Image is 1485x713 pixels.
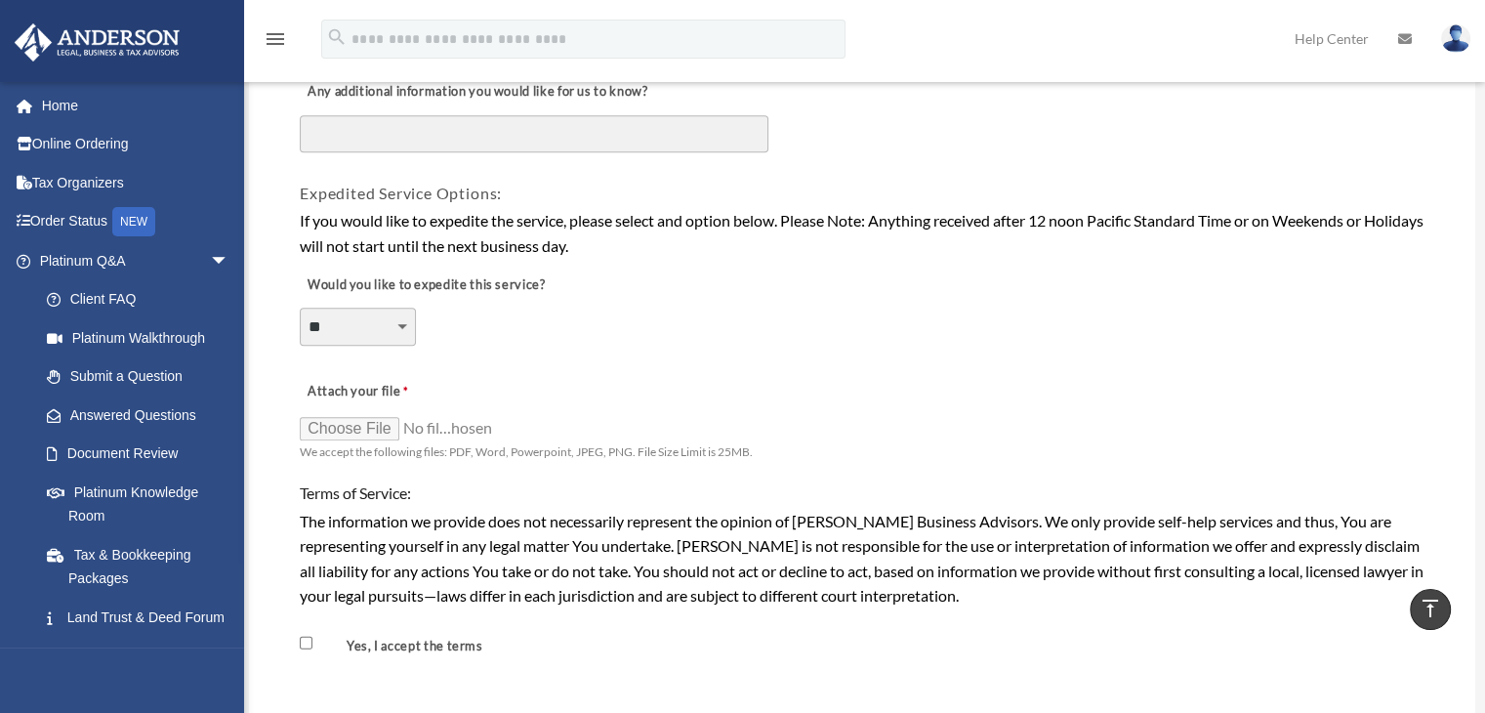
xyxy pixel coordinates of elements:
[9,23,186,62] img: Anderson Advisors Platinum Portal
[27,598,259,637] a: Land Trust & Deed Forum
[14,241,259,280] a: Platinum Q&Aarrow_drop_down
[300,79,652,106] label: Any additional information you would like for us to know?
[1410,589,1451,630] a: vertical_align_top
[27,637,259,676] a: Portal Feedback
[210,241,249,281] span: arrow_drop_down
[300,184,502,202] span: Expedited Service Options:
[300,208,1424,258] div: If you would like to expedite the service, please select and option below. Please Note: Anything ...
[264,27,287,51] i: menu
[27,280,259,319] a: Client FAQ
[300,378,495,405] label: Attach your file
[112,207,155,236] div: NEW
[300,272,550,299] label: Would you like to expedite this service?
[27,357,259,397] a: Submit a Question
[264,34,287,51] a: menu
[27,396,259,435] a: Answered Questions
[27,473,259,535] a: Platinum Knowledge Room
[27,435,249,474] a: Document Review
[27,535,259,598] a: Tax & Bookkeeping Packages
[326,26,348,48] i: search
[300,509,1424,608] div: The information we provide does not necessarily represent the opinion of [PERSON_NAME] Business A...
[1419,597,1442,620] i: vertical_align_top
[14,125,259,164] a: Online Ordering
[14,163,259,202] a: Tax Organizers
[1441,24,1470,53] img: User Pic
[27,318,259,357] a: Platinum Walkthrough
[300,482,1424,504] h4: Terms of Service:
[316,638,490,656] label: Yes, I accept the terms
[300,444,753,459] span: We accept the following files: PDF, Word, Powerpoint, JPEG, PNG. File Size Limit is 25MB.
[14,202,259,242] a: Order StatusNEW
[14,86,259,125] a: Home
